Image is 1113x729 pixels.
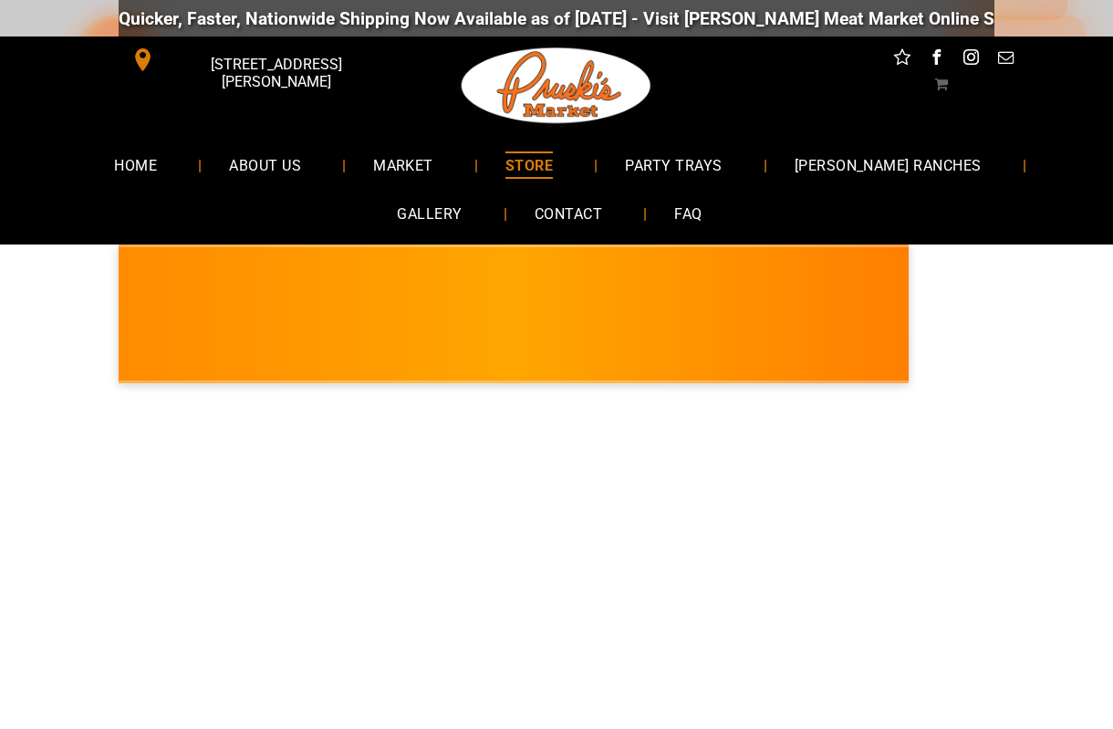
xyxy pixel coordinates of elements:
a: Social network [890,46,914,74]
a: STORE [478,141,580,189]
a: instagram [960,46,983,74]
a: FAQ [647,190,729,238]
img: Pruski-s+Market+HQ+Logo2-1920w.png [458,36,655,135]
a: facebook [925,46,949,74]
a: [STREET_ADDRESS][PERSON_NAME] [119,46,398,74]
a: [PERSON_NAME] RANCHES [767,141,1009,189]
a: GALLERY [369,190,489,238]
a: email [994,46,1018,74]
span: [STREET_ADDRESS][PERSON_NAME] [159,47,394,99]
a: CONTACT [507,190,629,238]
a: ABOUT US [202,141,328,189]
a: PARTY TRAYS [598,141,749,189]
a: MARKET [346,141,461,189]
a: HOME [87,141,184,189]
